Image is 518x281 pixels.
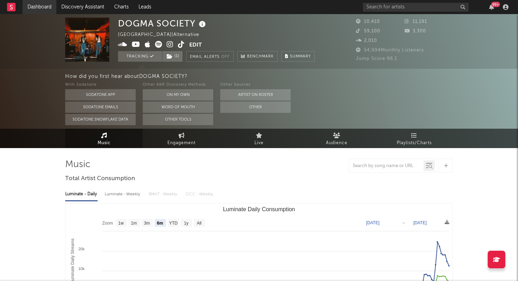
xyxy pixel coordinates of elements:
button: Other Tools [143,114,213,125]
text: [DATE] [413,220,427,225]
button: Sodatone App [65,89,136,100]
button: (1) [162,51,183,62]
span: 54,994 Monthly Listeners [356,48,424,53]
text: 1y [184,221,189,226]
button: On My Own [143,89,213,100]
button: Sodatone Emails [65,102,136,113]
div: Other A&R Discovery Methods [143,81,213,89]
input: Search for artists [363,3,469,12]
a: Live [220,129,298,148]
input: Search by song name or URL [349,163,424,169]
text: 20k [78,247,85,251]
a: Playlists/Charts [375,129,453,148]
span: Summary [290,55,311,59]
text: 10k [78,267,85,271]
span: Live [254,139,264,147]
button: Tracking [118,51,162,62]
a: Benchmark [237,51,278,62]
button: Edit [189,41,202,50]
span: Total Artist Consumption [65,175,135,183]
div: With Sodatone [65,81,136,89]
div: 99 + [491,2,500,7]
button: Artist on Roster [220,89,291,100]
button: 99+ [489,4,494,10]
div: [GEOGRAPHIC_DATA] | Alternative [118,31,207,39]
text: YTD [169,221,178,226]
text: All [197,221,201,226]
div: Other Sources [220,81,291,89]
text: [DATE] [366,220,380,225]
button: Summary [281,51,315,62]
em: Off [221,55,230,59]
span: Playlists/Charts [397,139,432,147]
button: Other [220,102,291,113]
a: Engagement [143,129,220,148]
span: 3,300 [405,29,426,33]
span: Benchmark [247,53,274,61]
button: Email AlertsOff [186,51,234,62]
span: 11,191 [405,19,427,24]
div: How did you first hear about DOGMA SOCIETY ? [65,72,518,81]
text: Zoom [102,221,113,226]
button: Word Of Mouth [143,102,213,113]
span: Audience [326,139,347,147]
span: Engagement [167,139,196,147]
text: 3m [144,221,150,226]
div: DOGMA SOCIETY [118,18,208,29]
span: Jump Score: 96.1 [356,56,397,61]
div: Luminate - Weekly [105,188,142,200]
span: 10,410 [356,19,380,24]
span: Music [98,139,111,147]
span: 2,010 [356,38,377,43]
text: → [401,220,406,225]
text: 1w [118,221,124,226]
button: Sodatone Snowflake Data [65,114,136,125]
span: 59,100 [356,29,380,33]
text: Luminate Daily Consumption [223,206,295,212]
text: 6m [157,221,163,226]
text: 1m [131,221,137,226]
a: Music [65,129,143,148]
span: ( 1 ) [162,51,183,62]
a: Audience [298,129,375,148]
div: Luminate - Daily [65,188,98,200]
